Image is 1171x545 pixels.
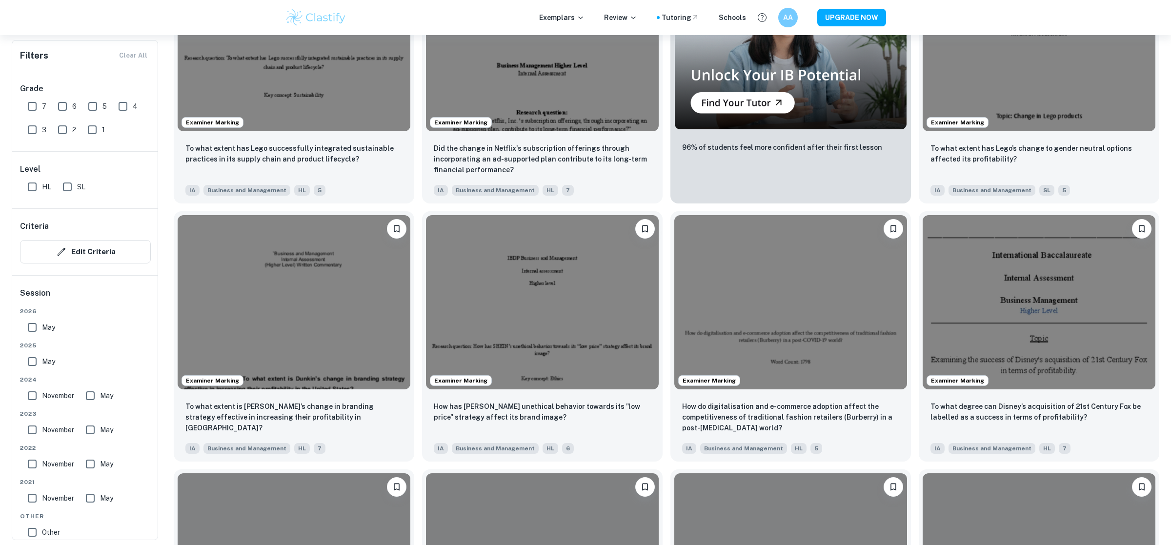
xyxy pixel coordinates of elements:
h6: AA [783,12,794,23]
span: 2023 [20,409,151,418]
img: Clastify logo [285,8,347,27]
span: IA [434,185,448,196]
button: Bookmark [884,477,903,497]
span: Business and Management [949,185,1035,196]
span: November [42,493,74,504]
button: Bookmark [1132,219,1151,239]
span: Business and Management [203,185,290,196]
span: May [100,390,113,401]
span: 2 [72,124,76,135]
span: IA [185,185,200,196]
span: Business and Management [452,185,539,196]
p: To what extent is Dunkin’s change in branding strategy effective in increasing their profitabilit... [185,401,403,433]
span: 5 [1058,185,1070,196]
span: IA [434,443,448,454]
span: HL [1039,443,1055,454]
h6: Filters [20,49,48,62]
p: Exemplars [539,12,585,23]
p: Did the change in Netflix's subscription offerings through incorporating an ad-supported plan con... [434,143,651,175]
p: 96% of students feel more confident after their first lesson [682,142,882,153]
span: 2022 [20,444,151,452]
span: Examiner Marking [679,376,740,385]
span: 7 [42,101,46,112]
span: May [42,356,55,367]
span: Other [20,512,151,521]
span: 7 [314,443,325,454]
span: SL [1039,185,1054,196]
span: IA [930,443,945,454]
span: November [42,424,74,435]
button: Bookmark [1132,477,1151,497]
span: IA [930,185,945,196]
button: Edit Criteria [20,240,151,263]
img: Business and Management IA example thumbnail: To what extent is Dunkin’s change in bra [178,215,410,390]
span: 6 [72,101,77,112]
button: Bookmark [635,219,655,239]
img: Business and Management IA example thumbnail: How has Shein's unethical behavior towar [426,215,659,390]
span: Business and Management [203,443,290,454]
span: Examiner Marking [182,376,243,385]
h6: Criteria [20,221,49,232]
img: Business and Management IA example thumbnail: How do digitalisation and e-commerce ado [674,215,907,390]
a: Examiner MarkingBookmarkHow do digitalisation and e-commerce adoption affect the competitiveness ... [670,211,911,462]
a: Examiner MarkingBookmarkTo what degree can Disney’s acquisition of 21st Century Fox be labelled a... [919,211,1159,462]
span: 5 [314,185,325,196]
span: November [42,390,74,401]
button: UPGRADE NOW [817,9,886,26]
span: Examiner Marking [182,118,243,127]
button: Help and Feedback [754,9,770,26]
h6: Session [20,287,151,307]
span: Business and Management [949,443,1035,454]
span: 7 [562,185,574,196]
p: Review [604,12,637,23]
span: November [42,459,74,469]
span: May [100,459,113,469]
span: Other [42,527,60,538]
span: Examiner Marking [430,118,491,127]
span: 7 [1059,443,1070,454]
span: 1 [102,124,105,135]
span: 2026 [20,307,151,316]
span: May [42,322,55,333]
span: 2025 [20,341,151,350]
span: IA [682,443,696,454]
img: Business and Management IA example thumbnail: To what degree can Disney’s acquisition [923,215,1155,390]
span: 3 [42,124,46,135]
span: Examiner Marking [430,376,491,385]
span: IA [185,443,200,454]
span: Business and Management [700,443,787,454]
span: May [100,424,113,435]
span: HL [543,443,558,454]
button: Bookmark [884,219,903,239]
button: AA [778,8,798,27]
a: Examiner MarkingBookmarkTo what extent is Dunkin’s change in branding strategy effective in incre... [174,211,414,462]
span: May [100,493,113,504]
span: HL [543,185,558,196]
p: How has Shein's unethical behavior towards its "low price" strategy affect its brand image? [434,401,651,423]
span: 5 [810,443,822,454]
span: 2021 [20,478,151,486]
span: 2024 [20,375,151,384]
a: Schools [719,12,746,23]
span: Examiner Marking [927,376,988,385]
span: HL [294,185,310,196]
span: 5 [102,101,107,112]
span: HL [42,182,51,192]
span: HL [294,443,310,454]
button: Bookmark [635,477,655,497]
span: Business and Management [452,443,539,454]
span: Examiner Marking [927,118,988,127]
span: SL [77,182,85,192]
button: Bookmark [387,219,406,239]
a: Examiner MarkingBookmarkHow has Shein's unethical behavior towards its "low price" strategy affec... [422,211,663,462]
span: HL [791,443,807,454]
h6: Level [20,163,151,175]
span: 4 [133,101,138,112]
p: To what degree can Disney’s acquisition of 21st Century Fox be labelled as a success in terms of ... [930,401,1148,423]
p: To what extent has Lego successfully integrated sustainable practices in its supply chain and pro... [185,143,403,164]
a: Tutoring [662,12,699,23]
span: 6 [562,443,574,454]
